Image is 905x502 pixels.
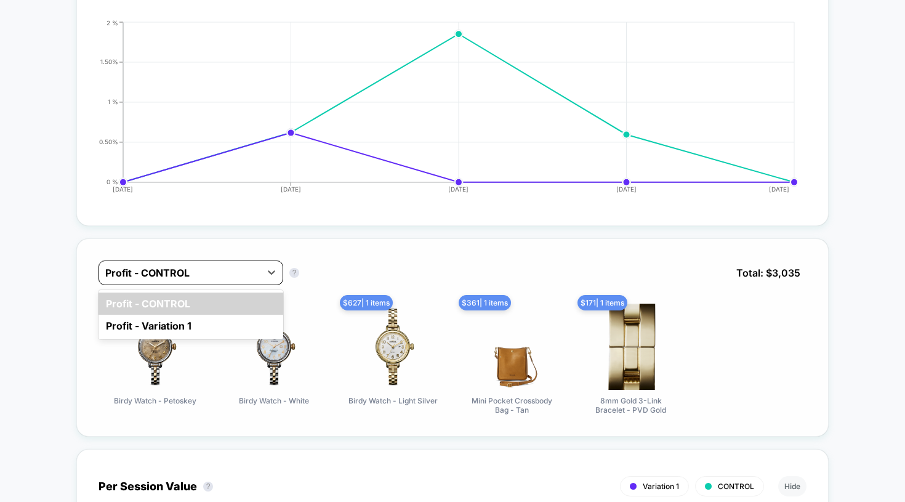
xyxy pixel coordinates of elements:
span: 8mm Gold 3-Link Bracelet - PVD Gold [585,396,677,415]
span: Total: $ 3,035 [730,261,806,285]
span: Variation 1 [643,482,679,491]
tspan: 0 % [107,178,118,185]
span: $ 627 | 1 items [340,295,393,310]
img: Birdy Watch - White [231,304,317,390]
tspan: [DATE] [113,185,133,193]
span: Birdy Watch - Light Silver [348,396,438,405]
button: ? [289,268,299,278]
img: Birdy Watch - Light Silver [350,304,436,390]
button: Hide [778,476,806,496]
span: Birdy Watch - White [239,396,309,405]
div: Profit - CONTROL [99,293,283,315]
tspan: [DATE] [770,185,790,193]
tspan: [DATE] [449,185,469,193]
span: $ 361 | 1 items [459,295,511,310]
tspan: 1 % [108,98,118,105]
img: Birdy Watch - Petoskey [112,304,198,390]
tspan: [DATE] [281,185,301,193]
tspan: 0.50% [99,138,118,145]
div: CONVERSION_RATE [86,19,794,204]
span: Mini Pocket Crossbody Bag - Tan [466,396,558,415]
span: $ 171 | 1 items [577,295,627,310]
span: Birdy Watch - Petoskey [114,396,196,405]
div: Profit - Variation 1 [99,315,283,337]
img: 8mm Gold 3-Link Bracelet - PVD Gold [588,304,674,390]
img: Mini Pocket Crossbody Bag - Tan [469,304,555,390]
button: ? [203,482,213,492]
span: CONTROL [718,482,754,491]
tspan: 2 % [107,18,118,26]
tspan: [DATE] [616,185,637,193]
tspan: 1.50% [100,58,118,65]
